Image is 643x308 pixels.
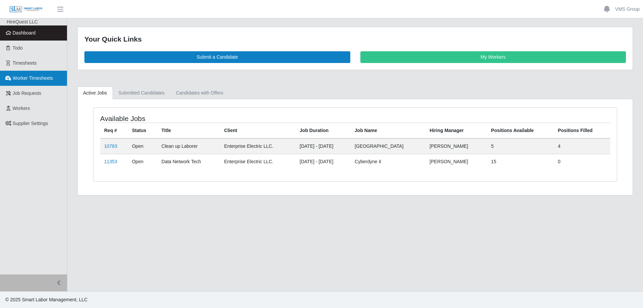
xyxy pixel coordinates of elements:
td: Cyberdyne II [351,154,426,169]
th: Job Name [351,123,426,138]
td: 4 [554,138,610,154]
th: Positions Filled [554,123,610,138]
span: Worker Timesheets [13,75,53,81]
td: [PERSON_NAME] [426,138,487,154]
a: 10783 [104,143,117,149]
a: 11353 [104,159,117,164]
th: Status [128,123,157,138]
th: Title [157,123,220,138]
td: [DATE] - [DATE] [296,138,351,154]
th: Client [220,123,296,138]
td: 15 [487,154,554,169]
a: Submitted Candidates [113,86,170,100]
th: Hiring Manager [426,123,487,138]
h4: Available Jobs [100,114,307,123]
div: Your Quick Links [84,34,626,45]
a: Submit a Candidate [84,51,350,63]
a: VMS Group [615,6,640,13]
a: Candidates with Offers [170,86,229,100]
span: © 2025 Smart Labor Management, LLC [5,297,87,302]
span: HireQuest LLC [7,19,38,24]
td: Open [128,138,157,154]
th: Req # [100,123,128,138]
span: Timesheets [13,60,37,66]
span: Todo [13,45,23,51]
td: 0 [554,154,610,169]
td: Enterprise Electric LLC. [220,138,296,154]
td: Enterprise Electric LLC. [220,154,296,169]
img: SLM Logo [9,6,43,13]
td: Data Network Tech [157,154,220,169]
span: Dashboard [13,30,36,36]
th: Positions Available [487,123,554,138]
a: My Workers [360,51,626,63]
td: Clean up Laborer [157,138,220,154]
td: [DATE] - [DATE] [296,154,351,169]
td: [GEOGRAPHIC_DATA] [351,138,426,154]
span: Supplier Settings [13,121,48,126]
a: Active Jobs [77,86,113,100]
td: 5 [487,138,554,154]
span: Workers [13,106,30,111]
td: Open [128,154,157,169]
td: [PERSON_NAME] [426,154,487,169]
span: Job Requests [13,90,42,96]
th: Job Duration [296,123,351,138]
